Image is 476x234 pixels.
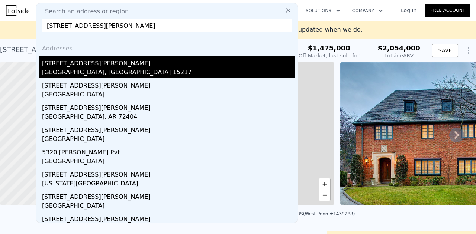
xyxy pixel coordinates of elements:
div: [STREET_ADDRESS][PERSON_NAME] [42,167,295,179]
div: Off Market, last sold for [299,52,360,59]
div: [GEOGRAPHIC_DATA] [42,201,295,212]
span: $2,054,000 [378,44,420,52]
div: [STREET_ADDRESS][PERSON_NAME] [42,212,295,224]
div: Lotside ARV [378,52,420,59]
div: [STREET_ADDRESS][PERSON_NAME] [42,78,295,90]
div: [GEOGRAPHIC_DATA], AR 72404 [42,112,295,123]
a: Free Account [425,4,470,17]
a: Zoom out [319,189,330,201]
div: [US_STATE][GEOGRAPHIC_DATA] [42,179,295,189]
div: [GEOGRAPHIC_DATA], [GEOGRAPHIC_DATA] 15217 [42,68,295,78]
span: + [322,179,327,188]
button: SAVE [432,44,458,57]
a: Log In [392,7,425,14]
div: [GEOGRAPHIC_DATA] [42,157,295,167]
div: [GEOGRAPHIC_DATA] [42,90,295,100]
img: Lotside [6,5,29,16]
div: [STREET_ADDRESS][PERSON_NAME] [42,100,295,112]
button: Show Options [461,43,476,58]
button: Company [346,4,389,17]
div: [STREET_ADDRESS][PERSON_NAME] [42,189,295,201]
div: Addresses [39,38,295,56]
span: − [322,190,327,200]
span: Search an address or region [39,7,129,16]
div: to be updated when we do. [245,25,362,34]
div: [GEOGRAPHIC_DATA] [42,135,295,145]
div: 5320 [PERSON_NAME] Pvt [42,145,295,157]
a: Zoom in [319,178,330,189]
input: Enter an address, city, region, neighborhood or zip code [42,19,292,32]
span: $1,475,000 [308,44,350,52]
button: Solutions [300,4,346,17]
div: [STREET_ADDRESS][PERSON_NAME] [42,56,295,68]
div: [STREET_ADDRESS][PERSON_NAME] [42,123,295,135]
